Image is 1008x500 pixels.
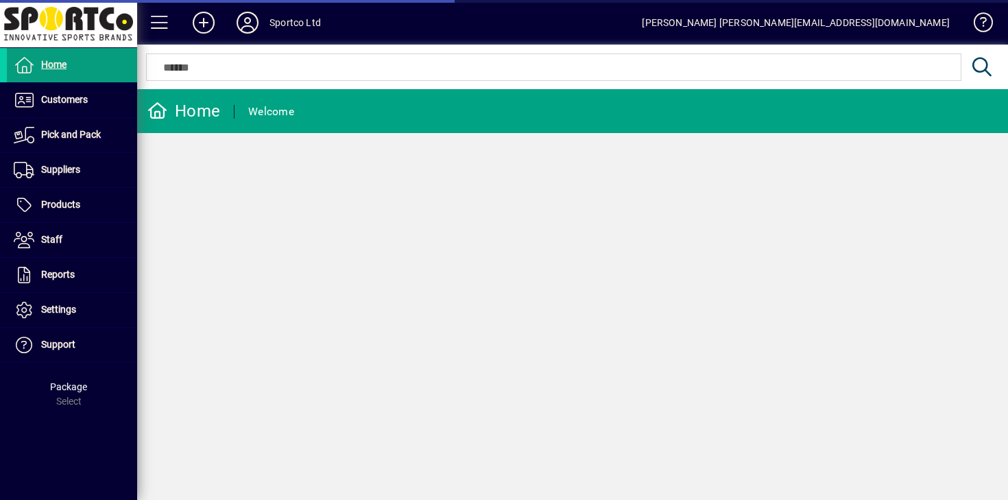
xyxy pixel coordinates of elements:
[41,164,80,175] span: Suppliers
[226,10,269,35] button: Profile
[41,199,80,210] span: Products
[41,269,75,280] span: Reports
[248,101,294,123] div: Welcome
[182,10,226,35] button: Add
[41,94,88,105] span: Customers
[7,153,137,187] a: Suppliers
[7,258,137,292] a: Reports
[7,328,137,362] a: Support
[41,129,101,140] span: Pick and Pack
[41,304,76,315] span: Settings
[7,83,137,117] a: Customers
[7,118,137,152] a: Pick and Pack
[41,339,75,350] span: Support
[7,223,137,257] a: Staff
[41,234,62,245] span: Staff
[963,3,991,47] a: Knowledge Base
[147,100,220,122] div: Home
[642,12,950,34] div: [PERSON_NAME] [PERSON_NAME][EMAIL_ADDRESS][DOMAIN_NAME]
[7,293,137,327] a: Settings
[269,12,321,34] div: Sportco Ltd
[41,59,67,70] span: Home
[50,381,87,392] span: Package
[7,188,137,222] a: Products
